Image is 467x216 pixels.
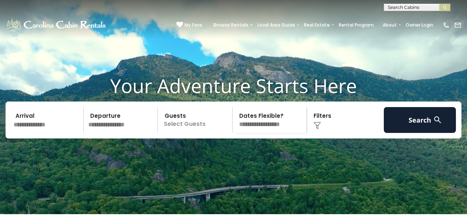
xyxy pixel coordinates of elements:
[433,115,442,124] img: search-regular-white.png
[6,74,461,97] h1: Your Adventure Starts Here
[254,20,299,30] a: Local Area Guide
[443,21,450,29] img: phone-regular-white.png
[384,107,456,133] button: Search
[454,21,461,29] img: mail-regular-white.png
[176,21,202,29] a: My Favs
[402,20,437,30] a: Owner Login
[335,20,378,30] a: Rental Program
[160,107,232,133] p: Select Guests
[300,20,334,30] a: Real Estate
[379,20,400,30] a: About
[210,20,252,30] a: Browse Rentals
[6,18,108,32] img: White-1-1-2.png
[185,22,202,28] span: My Favs
[314,122,321,129] img: filter--v1.png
